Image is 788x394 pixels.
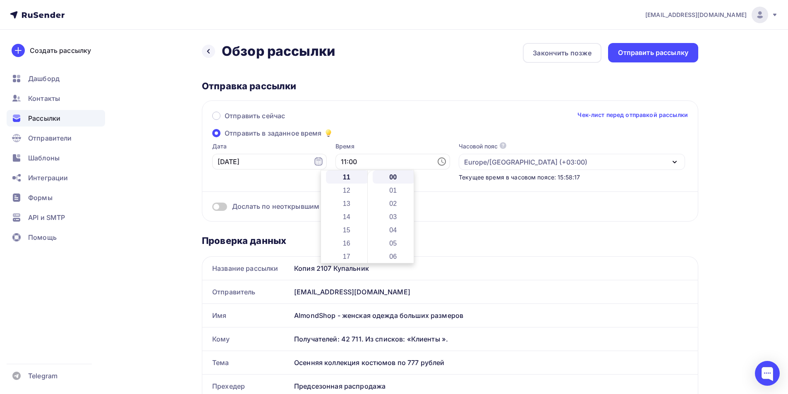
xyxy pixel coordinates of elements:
[291,351,698,374] div: Осенняя коллекция костюмов по 777 рублей
[326,170,369,184] li: 11
[373,236,415,250] li: 05
[326,197,369,210] li: 13
[30,45,91,55] div: Создать рассылку
[28,173,68,183] span: Интеграции
[28,113,60,123] span: Рассылки
[231,301,249,313] span: 777 ₽
[373,223,415,236] li: 04
[49,301,67,313] span: 777 ₽
[373,210,415,223] li: 03
[28,193,53,203] span: Формы
[459,173,685,181] div: Текущее время в часовом поясе: 15:58:17
[373,170,415,184] li: 00
[373,250,415,263] li: 06
[291,304,698,327] div: AlmondShop - женская одежда больших размеров
[464,157,587,167] div: Europe/[GEOGRAPHIC_DATA] (+03:00)
[326,223,369,236] li: 15
[28,371,57,381] span: Telegram
[459,142,498,150] div: Часовой пояс
[291,280,698,303] div: [EMAIL_ADDRESS][DOMAIN_NAME]
[373,197,415,210] li: 02
[232,202,319,211] span: Дослать по неоткрывшим
[28,213,65,222] span: API и SMTP
[7,70,105,87] a: Дашборд
[326,236,369,250] li: 16
[294,334,688,344] div: Получателей: 42 711. Из списков: «Клиенты ».
[202,80,698,92] div: Отправка рассылки
[212,154,327,170] input: 13.08.2025
[28,153,60,163] span: Шаблоны
[533,48,592,58] div: Закончить позже
[28,74,60,84] span: Дашборд
[459,142,685,170] button: Часовой пояс Europe/[GEOGRAPHIC_DATA] (+03:00)
[7,90,105,107] a: Контакты
[222,43,335,60] h2: Обзор рассылки
[140,301,158,313] span: 777 ₽
[7,130,105,146] a: Отправители
[373,184,415,197] li: 01
[7,189,105,206] a: Формы
[202,235,698,246] div: Проверка данных
[326,184,369,197] li: 12
[202,351,291,374] div: Тема
[335,154,450,170] input: 15:58
[202,257,291,280] div: Название рассылки
[335,142,450,150] label: Время
[225,111,285,121] span: Отправить сейчас
[291,257,698,280] div: Копия 2107 Купальник
[326,210,369,223] li: 14
[618,48,688,57] div: Отправить рассылку
[7,110,105,127] a: Рассылки
[28,232,57,242] span: Помощь
[202,304,291,327] div: Имя
[28,93,60,103] span: Контакты
[202,327,291,351] div: Кому
[645,7,778,23] a: [EMAIL_ADDRESS][DOMAIN_NAME]
[645,11,747,19] span: [EMAIL_ADDRESS][DOMAIN_NAME]
[202,280,291,303] div: Отправитель
[225,128,322,138] span: Отправить в заданное время
[28,133,72,143] span: Отправители
[326,250,369,263] li: 17
[577,111,688,119] a: Чек-лист перед отправкой рассылки
[212,142,327,150] label: Дата
[7,150,105,166] a: Шаблоны
[116,4,182,17] strong: ALMONDSHOP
